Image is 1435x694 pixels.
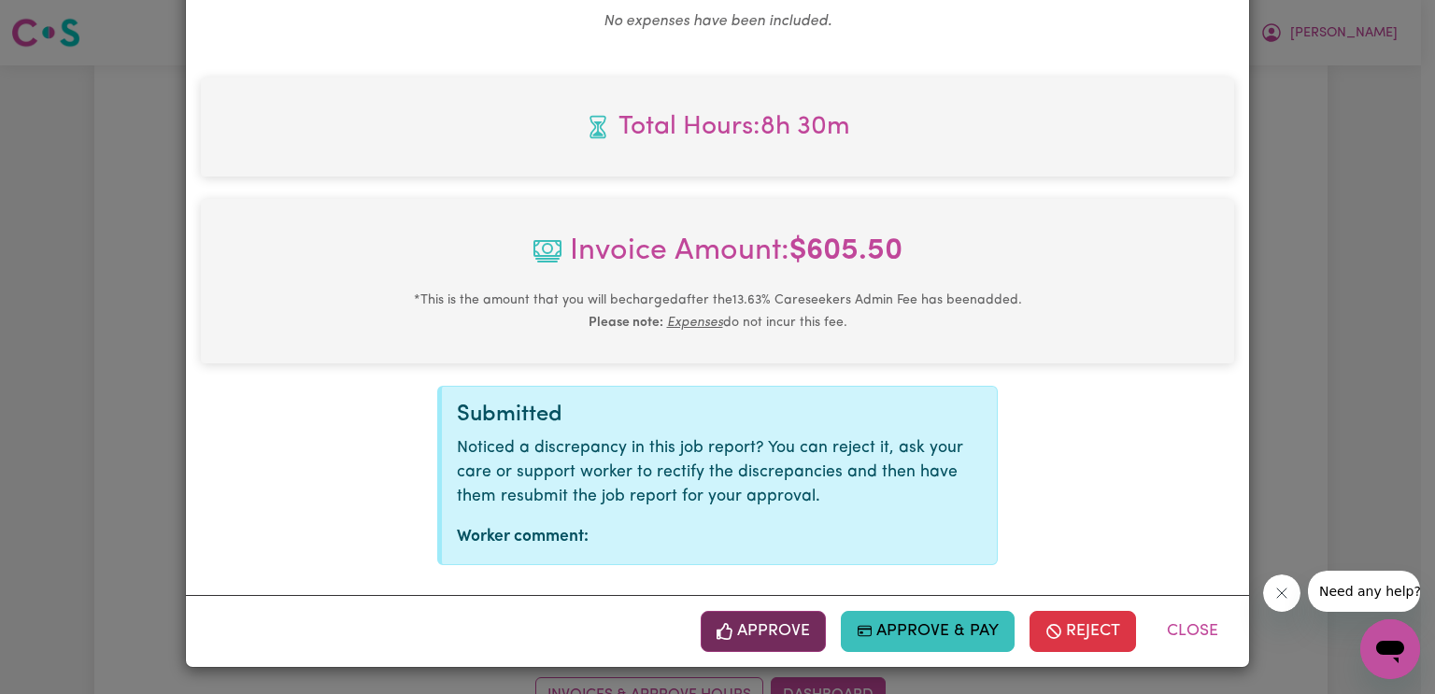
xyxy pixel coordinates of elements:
span: Need any help? [11,13,113,28]
span: Invoice Amount: [216,229,1219,289]
em: No expenses have been included. [604,14,831,29]
button: Reject [1030,611,1136,652]
button: Approve [701,611,826,652]
b: Please note: [589,316,663,330]
span: Total hours worked: 8 hours 30 minutes [216,107,1219,147]
b: $ 605.50 [789,236,902,266]
span: Submitted [457,404,562,426]
iframe: Message from company [1308,571,1420,612]
button: Approve & Pay [841,611,1016,652]
strong: Worker comment: [457,529,589,545]
small: This is the amount that you will be charged after the 13.63 % Careseekers Admin Fee has been adde... [414,293,1022,330]
button: Close [1151,611,1234,652]
iframe: Button to launch messaging window [1360,619,1420,679]
u: Expenses [667,316,723,330]
p: Noticed a discrepancy in this job report? You can reject it, ask your care or support worker to r... [457,436,982,510]
iframe: Close message [1263,574,1300,612]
